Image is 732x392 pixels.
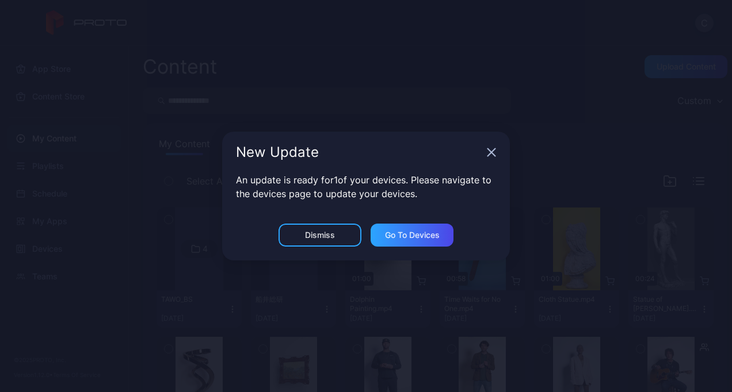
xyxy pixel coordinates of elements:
p: An update is ready for 1 of your devices. Please navigate to the devices page to update your devi... [236,173,496,201]
button: Go to devices [371,224,453,247]
div: Dismiss [305,230,335,240]
div: Go to devices [385,230,440,240]
div: New Update [236,145,482,159]
button: Dismiss [279,224,361,247]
